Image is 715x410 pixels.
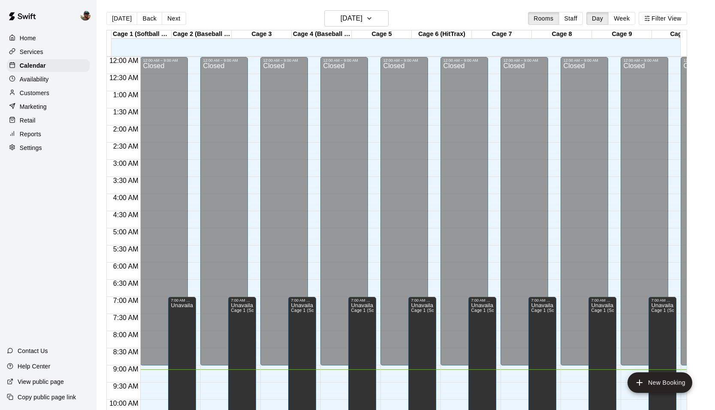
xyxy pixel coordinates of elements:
[7,73,90,86] a: Availability
[18,362,50,371] p: Help Center
[20,144,42,152] p: Settings
[80,10,91,21] img: Ben Boykin
[608,12,635,25] button: Week
[7,100,90,113] a: Marketing
[111,297,141,304] span: 7:00 AM
[143,63,185,368] div: Closed
[111,228,141,236] span: 5:00 AM
[323,58,365,63] div: 12:00 AM – 9:00 AM
[162,12,186,25] button: Next
[20,89,49,97] p: Customers
[200,57,248,365] div: 12:00 AM – 9:00 AM: Closed
[341,12,362,24] h6: [DATE]
[320,57,368,365] div: 12:00 AM – 9:00 AM: Closed
[7,141,90,154] a: Settings
[111,331,141,338] span: 8:00 AM
[652,30,712,39] div: Cage 10
[7,87,90,99] a: Customers
[111,348,141,356] span: 8:30 AM
[20,75,49,84] p: Availability
[383,58,425,63] div: 12:00 AM – 9:00 AM
[623,63,666,368] div: Closed
[20,130,41,138] p: Reports
[443,58,486,63] div: 12:00 AM – 9:00 AM
[528,12,559,25] button: Rooms
[7,32,90,45] a: Home
[440,57,488,365] div: 12:00 AM – 9:00 AM: Closed
[411,298,434,302] div: 7:00 AM – 2:30 PM
[591,298,614,302] div: 7:00 AM – 2:30 PM
[443,63,486,368] div: Closed
[563,63,606,368] div: Closed
[20,61,46,70] p: Calendar
[111,177,141,184] span: 3:30 AM
[383,63,425,368] div: Closed
[20,34,36,42] p: Home
[7,45,90,58] a: Services
[352,30,412,39] div: Cage 5
[323,63,365,368] div: Closed
[7,59,90,72] a: Calendar
[559,12,583,25] button: Staff
[111,383,141,390] span: 9:30 AM
[112,30,172,39] div: Cage 1 (Softball Pitching Machine)
[231,298,253,302] div: 7:00 AM – 2:30 PM
[412,30,472,39] div: Cage 6 (HitTrax)
[106,12,137,25] button: [DATE]
[263,63,305,368] div: Closed
[111,211,141,218] span: 4:30 AM
[351,298,374,302] div: 7:00 AM – 2:30 PM
[501,57,548,365] div: 12:00 AM – 9:00 AM: Closed
[20,102,47,111] p: Marketing
[111,245,141,253] span: 5:30 AM
[621,57,668,365] div: 12:00 AM – 9:00 AM: Closed
[172,30,232,39] div: Cage 2 (Baseball Pitching Machine)
[203,63,245,368] div: Closed
[7,114,90,127] a: Retail
[111,280,141,287] span: 6:30 AM
[623,58,666,63] div: 12:00 AM – 9:00 AM
[111,143,141,150] span: 2:30 AM
[111,108,141,116] span: 1:30 AM
[111,263,141,270] span: 6:00 AM
[471,298,494,302] div: 7:00 AM – 2:30 PM
[18,377,64,386] p: View public page
[532,30,592,39] div: Cage 8
[531,298,554,302] div: 7:00 AM – 2:30 PM
[639,12,687,25] button: Filter View
[291,298,314,302] div: 7:00 AM – 2:30 PM
[111,365,141,373] span: 9:00 AM
[651,298,674,302] div: 7:00 AM – 2:30 PM
[143,58,185,63] div: 12:00 AM – 9:00 AM
[18,347,48,355] p: Contact Us
[107,57,141,64] span: 12:00 AM
[232,30,292,39] div: Cage 3
[503,63,546,368] div: Closed
[140,57,188,365] div: 12:00 AM – 9:00 AM: Closed
[78,7,97,24] div: Ben Boykin
[260,57,308,365] div: 12:00 AM – 9:00 AM: Closed
[561,57,608,365] div: 12:00 AM – 9:00 AM: Closed
[380,57,428,365] div: 12:00 AM – 9:00 AM: Closed
[111,314,141,321] span: 7:30 AM
[20,48,43,56] p: Services
[111,91,141,99] span: 1:00 AM
[586,12,609,25] button: Day
[324,10,389,27] button: [DATE]
[20,116,36,125] p: Retail
[563,58,606,63] div: 12:00 AM – 9:00 AM
[111,194,141,201] span: 4:00 AM
[18,393,76,401] p: Copy public page link
[107,74,141,81] span: 12:30 AM
[111,160,141,167] span: 3:00 AM
[472,30,532,39] div: Cage 7
[137,12,162,25] button: Back
[7,128,90,141] a: Reports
